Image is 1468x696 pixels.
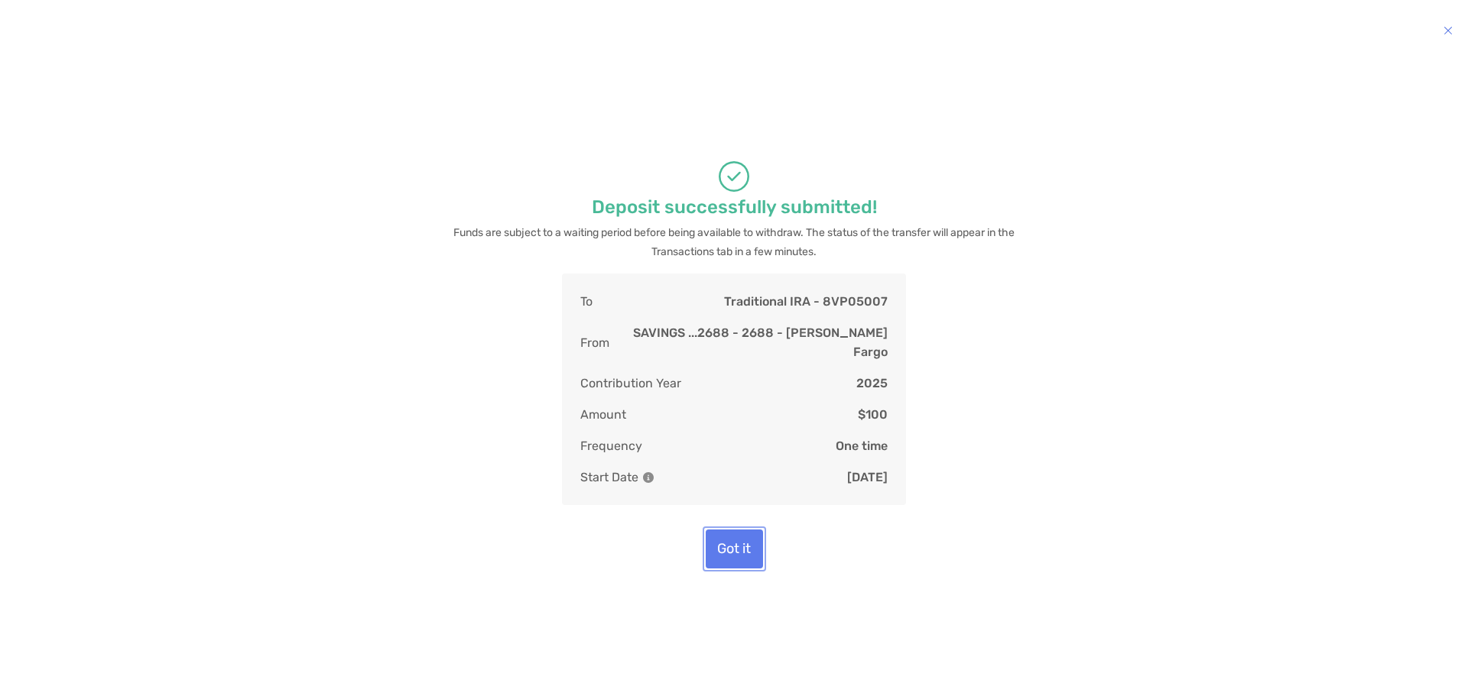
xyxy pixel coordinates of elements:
[580,323,609,361] p: From
[580,374,681,393] p: Contribution Year
[592,198,877,217] p: Deposit successfully submitted!
[447,223,1021,261] p: Funds are subject to a waiting period before being available to withdraw. The status of the trans...
[609,323,888,361] p: SAVINGS ...2688 - 2688 - [PERSON_NAME] Fargo
[836,436,888,455] p: One time
[580,468,654,487] p: Start Date
[706,529,763,568] button: Got it
[580,292,593,311] p: To
[858,405,888,424] p: $100
[580,436,642,455] p: Frequency
[580,405,626,424] p: Amount
[643,472,654,483] img: Information Icon
[856,374,888,393] p: 2025
[847,468,888,487] p: [DATE]
[724,292,888,311] p: Traditional IRA - 8VP05007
